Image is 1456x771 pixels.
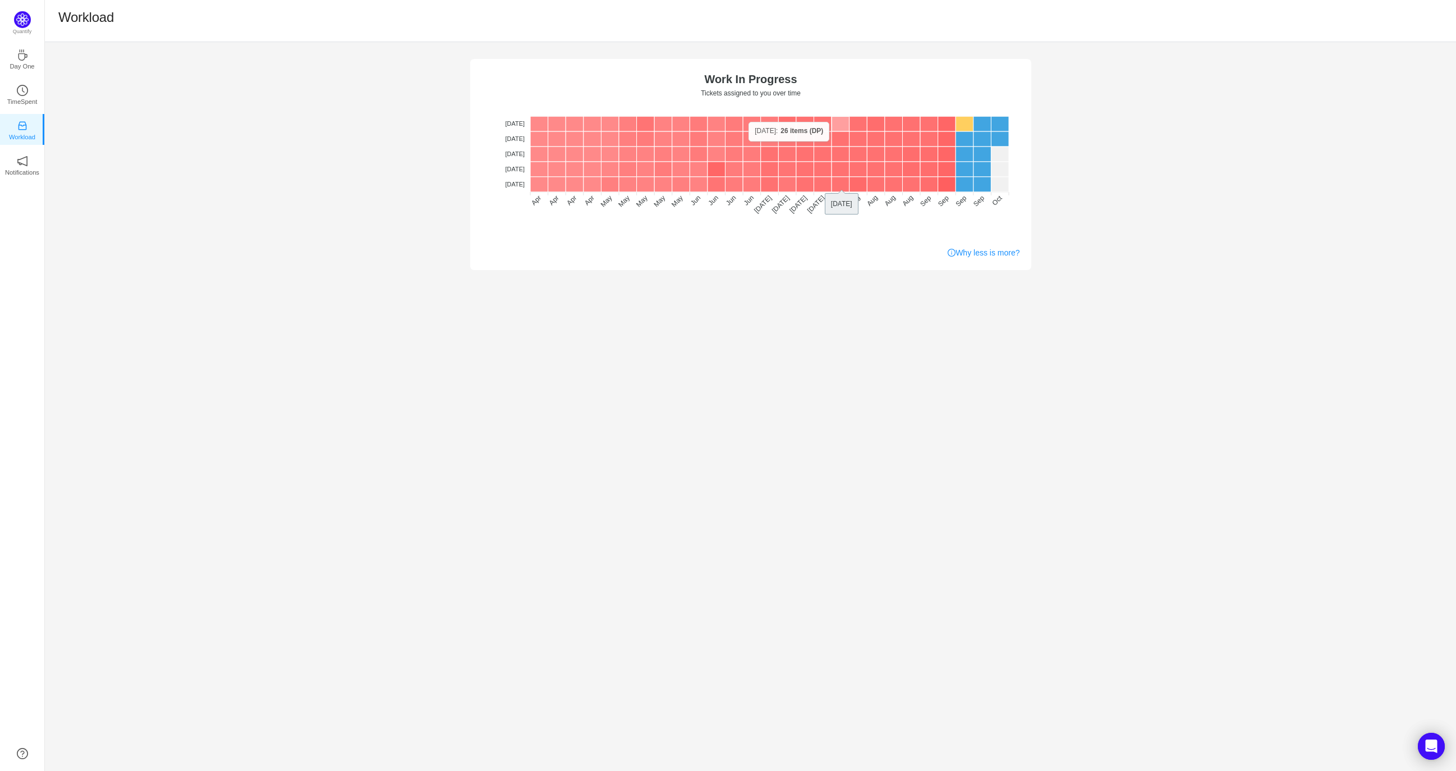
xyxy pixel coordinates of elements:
[652,194,667,208] tspan: May
[936,194,950,208] tspan: Sep
[530,194,543,207] tspan: Apr
[788,194,809,215] tspan: [DATE]
[13,28,32,36] p: Quantify
[17,748,28,759] a: icon: question-circle
[17,120,28,131] i: icon: inbox
[582,194,595,207] tspan: Apr
[742,194,755,207] tspan: Jun
[830,194,844,208] tspan: Aug
[5,167,39,177] p: Notifications
[17,124,28,135] a: icon: inboxWorkload
[704,73,797,85] text: Work In Progress
[505,150,525,157] tspan: [DATE]
[990,194,1004,207] tspan: Oct
[17,85,28,96] i: icon: clock-circle
[918,194,933,208] tspan: Sep
[547,194,560,207] tspan: Apr
[17,53,28,64] a: icon: coffeeDay One
[948,249,956,257] i: icon: info-circle
[617,194,631,208] tspan: May
[954,194,968,208] tspan: Sep
[972,194,986,208] tspan: Sep
[1418,733,1445,760] div: Open Intercom Messenger
[17,156,28,167] i: icon: notification
[806,194,826,215] tspan: [DATE]
[505,181,525,188] tspan: [DATE]
[10,61,34,71] p: Day One
[505,166,525,172] tspan: [DATE]
[58,9,114,26] h1: Workload
[17,159,28,170] a: icon: notificationNotifications
[688,194,702,207] tspan: Jun
[565,194,578,207] tspan: Apr
[770,194,791,215] tspan: [DATE]
[7,97,38,107] p: TimeSpent
[752,194,773,215] tspan: [DATE]
[17,88,28,99] a: icon: clock-circleTimeSpent
[865,194,879,208] tspan: Aug
[599,194,613,208] tspan: May
[14,11,31,28] img: Quantify
[505,120,525,127] tspan: [DATE]
[901,194,915,208] tspan: Aug
[883,194,897,208] tspan: Aug
[706,194,720,207] tspan: Jun
[505,135,525,142] tspan: [DATE]
[17,49,28,61] i: icon: coffee
[724,194,738,207] tspan: Jun
[701,89,801,97] text: Tickets assigned to you over time
[634,194,649,208] tspan: May
[9,132,35,142] p: Workload
[670,194,685,208] tspan: May
[847,194,861,208] tspan: Aug
[948,247,1019,259] a: Why less is more?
